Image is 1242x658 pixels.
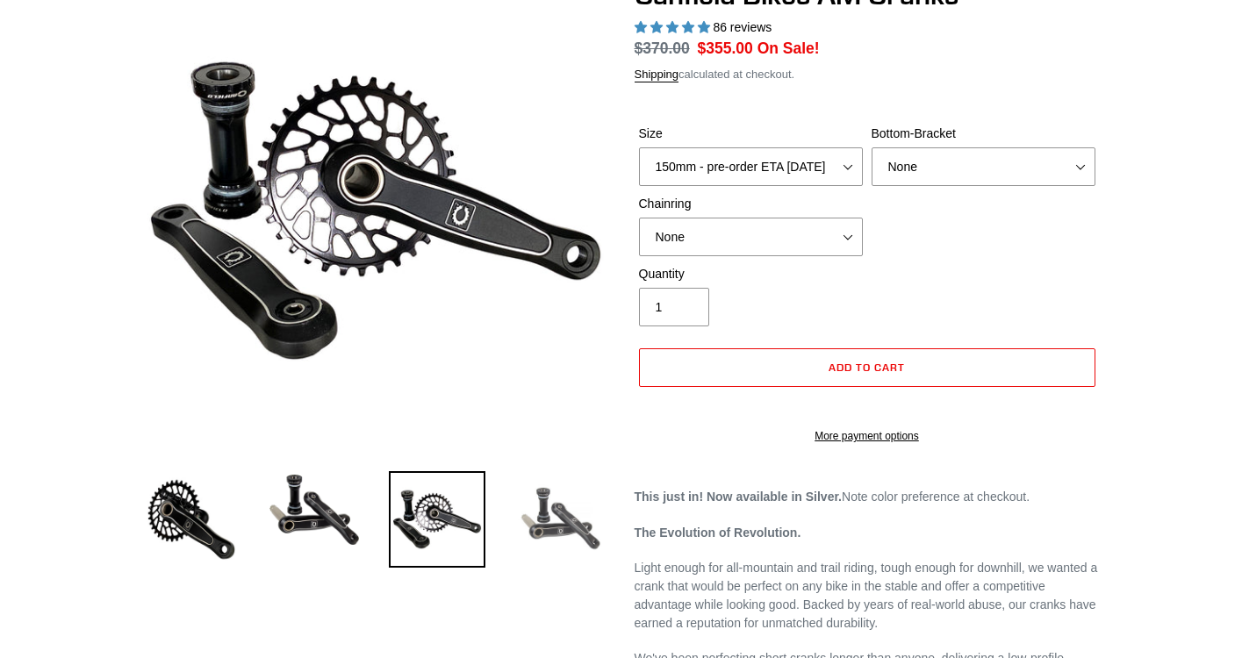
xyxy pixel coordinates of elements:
[829,361,905,374] span: Add to cart
[635,68,679,82] a: Shipping
[266,471,363,548] img: Load image into Gallery viewer, Canfield Cranks
[757,37,820,60] span: On Sale!
[635,39,690,57] s: $370.00
[872,125,1095,143] label: Bottom-Bracket
[639,195,863,213] label: Chainring
[698,39,753,57] span: $355.00
[635,490,843,504] strong: This just in! Now available in Silver.
[639,265,863,283] label: Quantity
[639,125,863,143] label: Size
[512,471,608,568] img: Load image into Gallery viewer, CANFIELD-AM_DH-CRANKS
[713,20,772,34] span: 86 reviews
[635,488,1100,506] p: Note color preference at checkout.
[635,66,1100,83] div: calculated at checkout.
[635,20,714,34] span: 4.97 stars
[143,471,240,568] img: Load image into Gallery viewer, Canfield Bikes AM Cranks
[639,348,1095,387] button: Add to cart
[639,428,1095,444] a: More payment options
[635,559,1100,633] p: Light enough for all-mountain and trail riding, tough enough for downhill, we wanted a crank that...
[635,526,801,540] strong: The Evolution of Revolution.
[389,471,485,568] img: Load image into Gallery viewer, Canfield Bikes AM Cranks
